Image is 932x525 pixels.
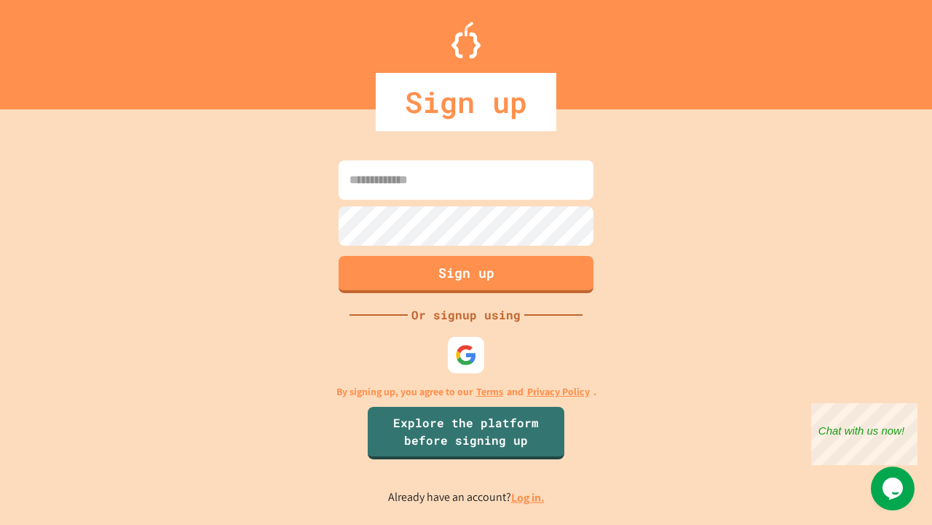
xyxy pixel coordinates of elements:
[368,407,564,459] a: Explore the platform before signing up
[476,384,503,400] a: Terms
[388,489,545,507] p: Already have an account?
[811,403,917,465] iframe: chat widget
[451,22,481,58] img: Logo.svg
[455,344,477,366] img: google-icon.svg
[527,384,590,400] a: Privacy Policy
[336,384,596,400] p: By signing up, you agree to our and .
[339,256,593,293] button: Sign up
[511,490,545,505] a: Log in.
[408,306,524,324] div: Or signup using
[871,467,917,510] iframe: chat widget
[376,73,556,131] div: Sign up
